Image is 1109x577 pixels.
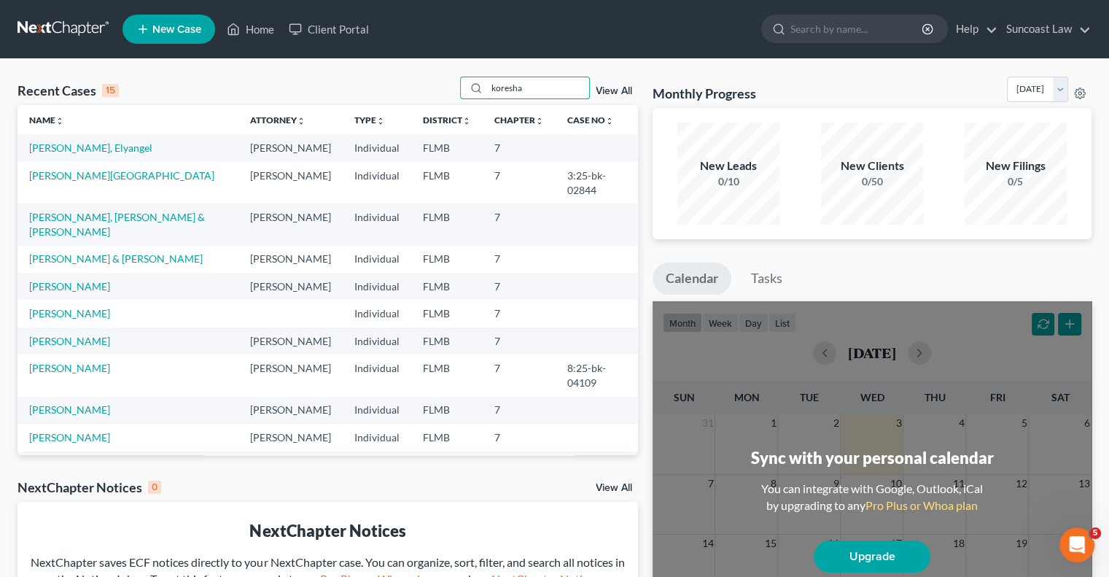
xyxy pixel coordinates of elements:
[567,115,613,125] a: Case Nounfold_more
[12,1,239,112] div: You’ll get replies here and in your email:✉️[EMAIL_ADDRESS][DOMAIN_NAME]The team will be back🕒In ...
[482,273,555,300] td: 7
[29,211,205,238] a: [PERSON_NAME], [PERSON_NAME] & [PERSON_NAME]
[29,169,214,182] a: [PERSON_NAME][GEOGRAPHIC_DATA]
[60,174,170,186] strong: Post Petition Filing
[29,280,110,293] a: [PERSON_NAME]
[342,397,410,424] td: Individual
[342,452,410,479] td: Individual
[29,307,110,320] a: [PERSON_NAME]
[256,6,282,32] div: Close
[462,117,470,125] i: unfold_more
[410,300,482,327] td: FLMB
[45,239,279,277] div: All Cases View
[238,273,342,300] td: [PERSON_NAME]
[755,481,989,514] div: You can integrate with Google, Outlook, iCal by upgrading to any
[482,397,555,424] td: 7
[596,483,632,493] a: View All
[482,246,555,273] td: 7
[814,541,930,573] a: Upgrade
[60,213,136,225] strong: Amendments
[410,134,482,161] td: FLMB
[482,134,555,161] td: 7
[238,162,342,204] td: [PERSON_NAME]
[410,452,482,479] td: FLMB
[238,328,342,355] td: [PERSON_NAME]
[342,355,410,396] td: Individual
[865,498,978,512] a: Pro Plus or Whoa plan
[410,397,482,424] td: FLMB
[821,158,923,174] div: New Clients
[93,465,104,477] button: Start recording
[69,465,81,477] button: Upload attachment
[23,39,139,65] b: [EMAIL_ADDRESS][DOMAIN_NAME]
[12,113,280,160] div: Operator says…
[410,273,482,300] td: FLMB
[17,479,161,496] div: NextChapter Notices
[71,18,182,33] p: The team can also help
[1089,527,1101,539] span: 5
[342,204,410,245] td: Individual
[36,89,114,101] b: In 30 minutes
[965,174,1067,189] div: 0/5
[342,162,410,204] td: Individual
[281,16,376,42] a: Client Portal
[45,200,279,239] div: Amendments
[482,328,555,355] td: 7
[29,362,110,374] a: [PERSON_NAME]
[23,122,227,150] div: In the meantime, these articles might help:
[238,397,342,424] td: [PERSON_NAME]
[653,263,731,295] a: Calendar
[250,460,273,483] button: Send a message…
[29,142,152,154] a: [PERSON_NAME], Elyangel
[354,115,384,125] a: Typeunfold_more
[534,117,543,125] i: unfold_more
[23,74,227,103] div: The team will be back 🕒
[342,300,410,327] td: Individual
[482,452,555,479] td: 7
[342,134,410,161] td: Individual
[653,85,756,102] h3: Monthly Progress
[12,1,280,113] div: Operator says…
[29,335,110,347] a: [PERSON_NAME]
[604,117,613,125] i: unfold_more
[148,481,161,494] div: 0
[238,246,342,273] td: [PERSON_NAME]
[494,115,543,125] a: Chapterunfold_more
[42,8,65,31] img: Profile image for Operator
[482,204,555,245] td: 7
[46,465,58,477] button: Gif picker
[55,117,64,125] i: unfold_more
[71,7,122,18] h1: Operator
[23,465,34,477] button: Emoji picker
[101,289,238,301] span: More in the Help Center
[596,86,632,96] a: View All
[228,6,256,34] button: Home
[342,424,410,451] td: Individual
[482,300,555,327] td: 7
[102,84,119,97] div: 15
[410,246,482,273] td: FLMB
[555,355,637,396] td: 8:25-bk-04109
[29,252,203,265] a: [PERSON_NAME] & [PERSON_NAME]
[375,117,384,125] i: unfold_more
[790,15,924,42] input: Search by name...
[12,359,280,495] div: Lindsey says…
[17,82,119,99] div: Recent Cases
[23,382,225,437] b: Client Profile > Joint Debtor Profile > "Does joint debtor have a different address than debtor?
[342,328,410,355] td: Individual
[410,355,482,396] td: FLMB
[219,16,281,42] a: Home
[410,162,482,204] td: FLMB
[29,519,626,542] div: NextChapter Notices
[12,359,239,462] div: Hi [PERSON_NAME]! You should be able to select "Yes"inClient Profile > Joint Debtor Profile > "Do...
[238,424,342,451] td: [PERSON_NAME]
[29,431,110,444] a: [PERSON_NAME]
[482,355,555,396] td: 7
[949,16,997,42] a: Help
[12,113,239,159] div: In the meantime, these articles might help:
[738,263,795,295] a: Tasks
[238,452,342,479] td: [PERSON_NAME]
[821,174,923,189] div: 0/50
[410,204,482,245] td: FLMB
[482,162,555,204] td: 7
